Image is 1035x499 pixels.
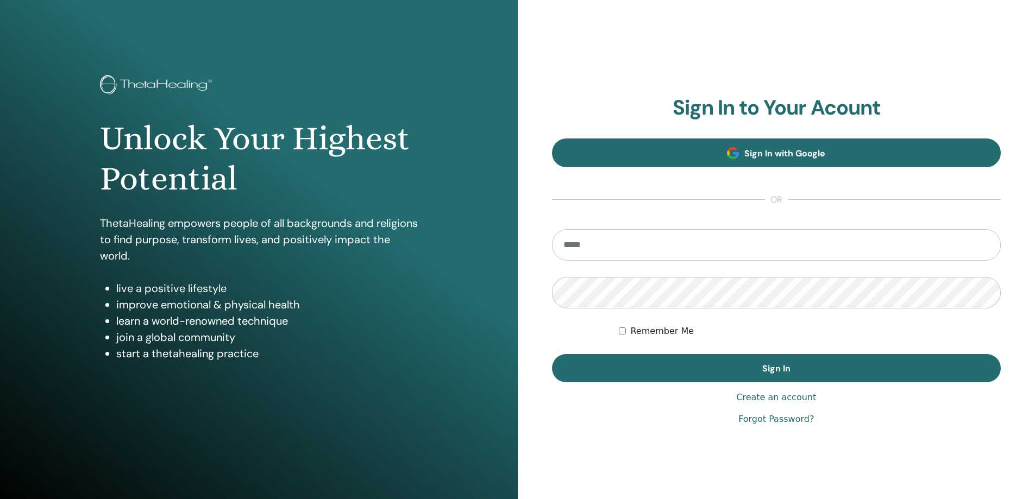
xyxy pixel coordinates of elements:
[736,391,816,404] a: Create an account
[619,325,1001,338] div: Keep me authenticated indefinitely or until I manually logout
[116,313,418,329] li: learn a world-renowned technique
[738,413,814,426] a: Forgot Password?
[100,215,418,264] p: ThetaHealing empowers people of all backgrounds and religions to find purpose, transform lives, a...
[116,345,418,362] li: start a thetahealing practice
[630,325,694,338] label: Remember Me
[100,118,418,199] h1: Unlock Your Highest Potential
[552,138,1001,167] a: Sign In with Google
[116,280,418,296] li: live a positive lifestyle
[744,148,825,159] span: Sign In with Google
[765,193,788,206] span: or
[762,363,791,374] span: Sign In
[116,296,418,313] li: improve emotional & physical health
[552,96,1001,121] h2: Sign In to Your Acount
[116,329,418,345] li: join a global community
[552,354,1001,382] button: Sign In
